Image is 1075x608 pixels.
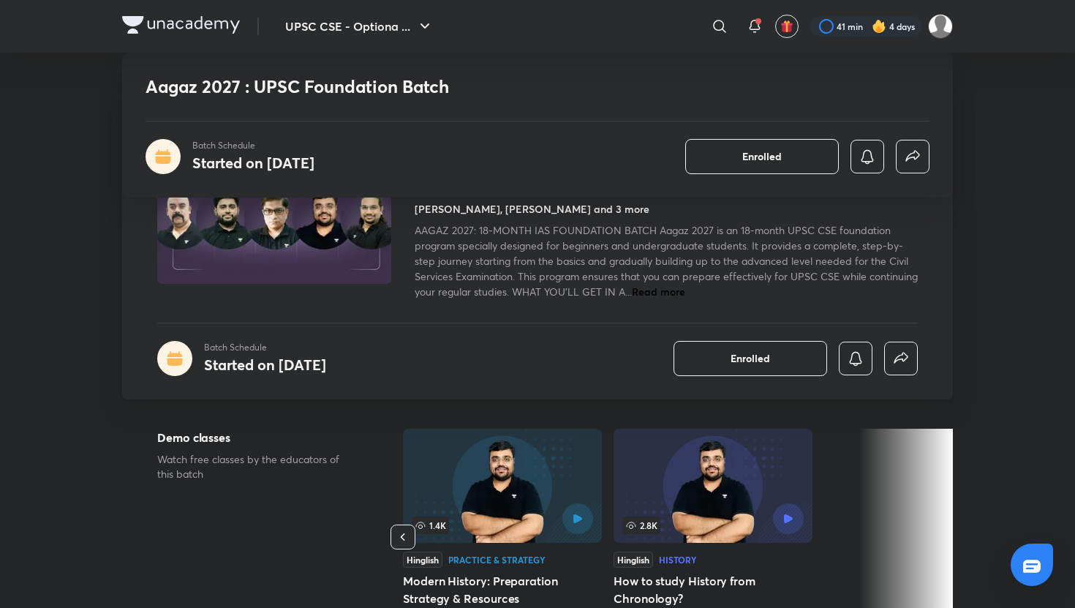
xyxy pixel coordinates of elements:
[155,151,393,285] img: Thumbnail
[403,552,442,568] div: Hinglish
[146,76,718,97] h1: Aagaz 2027 : UPSC Foundation Batch
[412,517,449,534] span: 1.4K
[659,555,697,564] div: History
[122,16,240,37] a: Company Logo
[403,572,602,607] h5: Modern History: Preparation Strategy & Resources
[614,552,653,568] div: Hinglish
[775,15,799,38] button: avatar
[780,20,793,33] img: avatar
[731,351,770,366] span: Enrolled
[872,19,886,34] img: streak
[157,429,356,446] h5: Demo classes
[928,14,953,39] img: Ayush Kumar
[204,355,326,375] h4: Started on [DATE]
[415,201,649,217] h4: [PERSON_NAME], [PERSON_NAME] and 3 more
[685,139,839,174] button: Enrolled
[276,12,442,41] button: UPSC CSE - Optiona ...
[415,223,918,299] span: AAGAZ 2027: 18-MONTH IAS FOUNDATION BATCH Aagaz 2027 is an 18-month UPSC CSE foundation program s...
[674,341,827,376] button: Enrolled
[157,452,356,481] p: Watch free classes by the educators of this batch
[622,517,660,534] span: 2.8K
[192,139,314,152] p: Batch Schedule
[122,16,240,34] img: Company Logo
[742,149,782,164] span: Enrolled
[204,341,326,354] p: Batch Schedule
[632,285,685,299] span: Read more
[192,153,314,173] h4: Started on [DATE]
[448,555,546,564] div: Practice & Strategy
[614,572,812,607] h5: How to study History from Chronology?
